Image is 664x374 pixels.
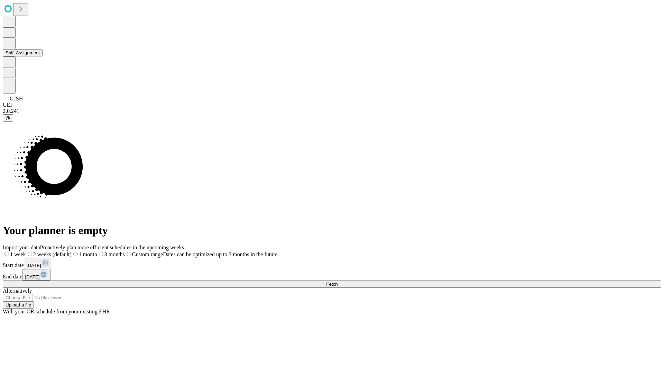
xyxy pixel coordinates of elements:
[104,251,125,257] span: 3 months
[3,49,43,56] button: Shift Assignment
[3,269,661,280] div: End date
[3,301,34,309] button: Upload a file
[6,115,10,121] span: @
[3,309,110,314] span: With your OR schedule from your existing EHR
[326,282,338,287] span: Fetch
[40,244,185,250] span: Proactively plan more efficient schedules in the upcoming weeks.
[79,251,97,257] span: 1 month
[3,102,661,108] div: GEI
[3,108,661,114] div: 2.0.241
[73,252,78,256] input: 1 month
[3,288,32,294] span: Alternatively
[25,274,39,279] span: [DATE]
[24,258,52,269] button: [DATE]
[3,224,661,237] h1: Your planner is empty
[22,269,50,280] button: [DATE]
[132,251,163,257] span: Custom range
[3,280,661,288] button: Fetch
[127,252,131,256] input: Custom rangeDates can be optimized up to 3 months in the future.
[10,96,23,101] span: GJSH
[28,252,32,256] input: 2 weeks (default)
[99,252,103,256] input: 3 months
[3,114,13,122] button: @
[3,244,40,250] span: Import your data
[4,252,9,256] input: 1 week
[10,251,26,257] span: 1 week
[3,258,661,269] div: Start date
[33,251,72,257] span: 2 weeks (default)
[163,251,279,257] span: Dates can be optimized up to 3 months in the future.
[27,263,41,268] span: [DATE]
